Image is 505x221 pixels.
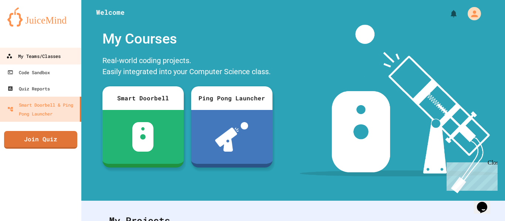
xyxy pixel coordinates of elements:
a: Join Quiz [4,131,77,149]
div: Real-world coding projects. Easily integrated into your Computer Science class. [99,53,276,81]
div: Ping Pong Launcher [191,86,272,110]
div: My Courses [99,25,276,53]
div: Code Sandbox [7,68,50,77]
img: ppl-with-ball.png [215,122,248,152]
div: Chat with us now!Close [3,3,51,47]
img: sdb-white.svg [132,122,153,152]
div: Smart Doorbell & Ping Pong Launcher [7,100,77,118]
div: Smart Doorbell [102,86,184,110]
div: My Account [460,5,483,22]
img: banner-image-my-projects.png [300,25,498,193]
iframe: chat widget [474,191,498,214]
div: My Notifications [435,7,460,20]
img: logo-orange.svg [7,7,74,27]
iframe: chat widget [444,159,498,191]
div: My Teams/Classes [6,52,61,61]
div: Quiz Reports [7,84,50,93]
